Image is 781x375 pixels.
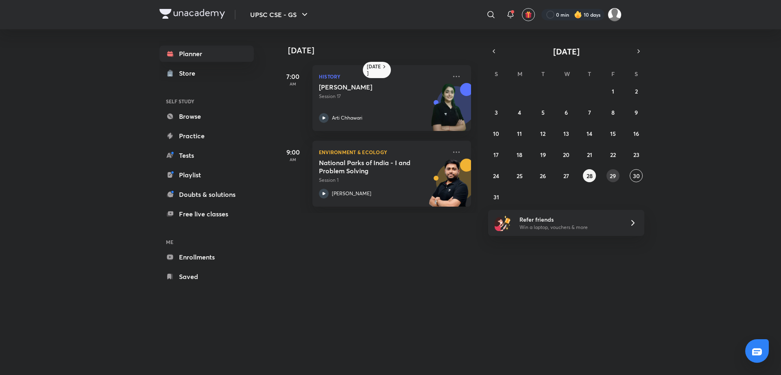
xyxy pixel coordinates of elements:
[560,106,573,119] button: August 6, 2025
[159,94,254,108] h6: SELF STUDY
[522,8,535,21] button: avatar
[563,172,569,180] abbr: August 27, 2025
[159,206,254,222] a: Free live classes
[495,215,511,231] img: referral
[564,70,570,78] abbr: Wednesday
[606,106,620,119] button: August 8, 2025
[519,215,620,224] h6: Refer friends
[159,167,254,183] a: Playlist
[537,106,550,119] button: August 5, 2025
[583,127,596,140] button: August 14, 2025
[245,7,314,23] button: UPSC CSE - GS
[560,127,573,140] button: August 13, 2025
[367,63,381,76] h6: [DATE]
[630,106,643,119] button: August 9, 2025
[513,169,526,182] button: August 25, 2025
[159,235,254,249] h6: ME
[159,268,254,285] a: Saved
[513,106,526,119] button: August 4, 2025
[288,46,479,55] h4: [DATE]
[332,190,371,197] p: [PERSON_NAME]
[490,127,503,140] button: August 10, 2025
[587,172,593,180] abbr: August 28, 2025
[635,70,638,78] abbr: Saturday
[610,130,616,137] abbr: August 15, 2025
[426,159,471,215] img: unacademy
[159,128,254,144] a: Practice
[560,148,573,161] button: August 20, 2025
[587,151,592,159] abbr: August 21, 2025
[426,83,471,139] img: unacademy
[612,87,614,95] abbr: August 1, 2025
[540,172,546,180] abbr: August 26, 2025
[537,169,550,182] button: August 26, 2025
[563,151,569,159] abbr: August 20, 2025
[490,106,503,119] button: August 3, 2025
[606,127,620,140] button: August 15, 2025
[630,127,643,140] button: August 16, 2025
[587,130,592,137] abbr: August 14, 2025
[630,169,643,182] button: August 30, 2025
[159,108,254,124] a: Browse
[553,46,580,57] span: [DATE]
[537,148,550,161] button: August 19, 2025
[583,148,596,161] button: August 21, 2025
[606,169,620,182] button: August 29, 2025
[517,172,523,180] abbr: August 25, 2025
[332,114,362,122] p: Arti Chhawari
[495,70,498,78] abbr: Sunday
[159,65,254,81] a: Store
[630,148,643,161] button: August 23, 2025
[633,172,640,180] abbr: August 30, 2025
[493,151,499,159] abbr: August 17, 2025
[159,249,254,265] a: Enrollments
[518,109,521,116] abbr: August 4, 2025
[565,109,568,116] abbr: August 6, 2025
[490,190,503,203] button: August 31, 2025
[277,72,309,81] h5: 7:00
[159,147,254,164] a: Tests
[635,87,638,95] abbr: August 2, 2025
[159,46,254,62] a: Planner
[319,159,420,175] h5: National Parks of India - I and Problem Solving
[588,70,591,78] abbr: Thursday
[319,147,447,157] p: Environment & Ecology
[277,81,309,86] p: AM
[517,151,522,159] abbr: August 18, 2025
[537,127,550,140] button: August 12, 2025
[606,148,620,161] button: August 22, 2025
[606,85,620,98] button: August 1, 2025
[493,130,499,137] abbr: August 10, 2025
[490,148,503,161] button: August 17, 2025
[517,70,522,78] abbr: Monday
[540,151,546,159] abbr: August 19, 2025
[490,169,503,182] button: August 24, 2025
[563,130,569,137] abbr: August 13, 2025
[277,157,309,162] p: AM
[611,70,615,78] abbr: Friday
[159,9,225,19] img: Company Logo
[319,72,447,81] p: History
[513,148,526,161] button: August 18, 2025
[495,109,498,116] abbr: August 3, 2025
[179,68,200,78] div: Store
[635,109,638,116] abbr: August 9, 2025
[540,130,545,137] abbr: August 12, 2025
[319,93,447,100] p: Session 17
[493,172,499,180] abbr: August 24, 2025
[608,8,622,22] img: saarthak
[319,83,420,91] h5: Harshavardhan
[277,147,309,157] h5: 9:00
[611,109,615,116] abbr: August 8, 2025
[541,70,545,78] abbr: Tuesday
[574,11,582,19] img: streak
[633,151,639,159] abbr: August 23, 2025
[588,109,591,116] abbr: August 7, 2025
[493,193,499,201] abbr: August 31, 2025
[541,109,545,116] abbr: August 5, 2025
[610,172,616,180] abbr: August 29, 2025
[633,130,639,137] abbr: August 16, 2025
[610,151,616,159] abbr: August 22, 2025
[500,46,633,57] button: [DATE]
[519,224,620,231] p: Win a laptop, vouchers & more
